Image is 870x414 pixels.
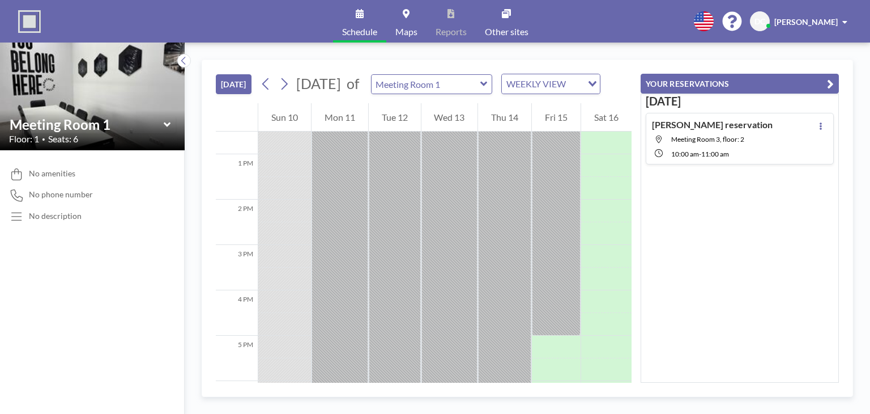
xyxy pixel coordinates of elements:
[42,136,45,143] span: •
[9,133,39,145] span: Floor: 1
[701,150,729,158] span: 11:00 AM
[754,16,765,27] span: DC
[774,17,838,27] span: [PERSON_NAME]
[671,135,744,143] span: Meeting Room 3, floor: 2
[18,10,41,33] img: organization-logo
[641,74,839,94] button: YOUR RESERVATIONS
[436,27,467,36] span: Reports
[421,103,478,132] div: Wed 13
[216,154,258,200] div: 1 PM
[504,77,568,91] span: WEEKLY VIEW
[296,75,341,92] span: [DATE]
[258,103,311,132] div: Sun 10
[216,336,258,381] div: 5 PM
[29,189,93,200] span: No phone number
[671,150,699,158] span: 10:00 AM
[372,75,480,94] input: Meeting Room 1
[48,133,78,145] span: Seats: 6
[646,94,834,108] h3: [DATE]
[369,103,421,132] div: Tue 12
[478,103,531,132] div: Thu 14
[342,27,377,36] span: Schedule
[581,103,632,132] div: Sat 16
[216,74,251,94] button: [DATE]
[10,116,164,133] input: Meeting Room 1
[29,168,75,179] span: No amenities
[569,77,581,91] input: Search for option
[216,200,258,245] div: 2 PM
[216,109,258,154] div: 12 PM
[699,150,701,158] span: -
[485,27,528,36] span: Other sites
[502,74,600,94] div: Search for option
[347,75,359,92] span: of
[652,119,773,130] h4: [PERSON_NAME] reservation
[395,27,417,36] span: Maps
[216,245,258,290] div: 3 PM
[216,290,258,336] div: 4 PM
[29,211,82,221] div: No description
[532,103,581,132] div: Fri 15
[312,103,368,132] div: Mon 11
